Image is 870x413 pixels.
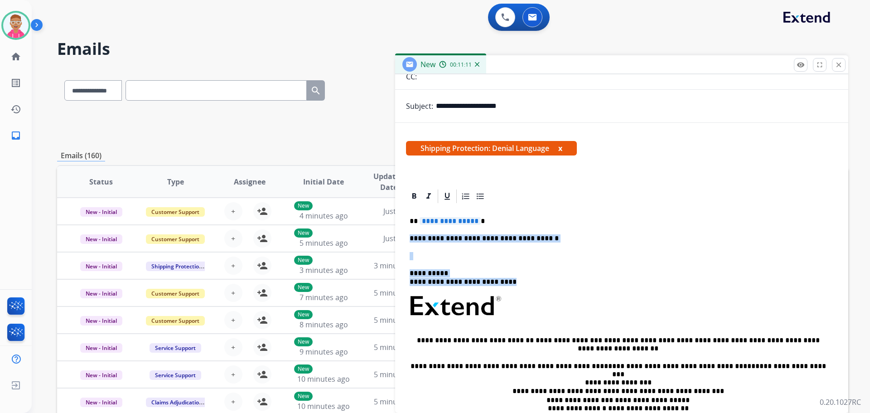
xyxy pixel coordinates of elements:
[150,343,201,353] span: Service Support
[294,310,313,319] p: New
[300,347,348,357] span: 9 minutes ago
[257,396,268,407] mat-icon: person_add
[797,61,805,69] mat-icon: remove_red_eye
[80,398,122,407] span: New - Initial
[310,85,321,96] mat-icon: search
[10,104,21,115] mat-icon: history
[80,289,122,298] span: New - Initial
[300,265,348,275] span: 3 minutes ago
[257,369,268,380] mat-icon: person_add
[440,189,454,203] div: Underline
[224,365,242,384] button: +
[406,101,433,112] p: Subject:
[10,78,21,88] mat-icon: list_alt
[383,206,412,216] span: Just now
[234,176,266,187] span: Assignee
[150,370,201,380] span: Service Support
[231,315,235,326] span: +
[294,256,313,265] p: New
[10,51,21,62] mat-icon: home
[816,61,824,69] mat-icon: fullscreen
[224,393,242,411] button: +
[294,201,313,210] p: New
[558,143,562,154] button: x
[57,150,105,161] p: Emails (160)
[374,315,422,325] span: 5 minutes ago
[224,338,242,356] button: +
[257,342,268,353] mat-icon: person_add
[257,260,268,271] mat-icon: person_add
[80,262,122,271] span: New - Initial
[57,40,848,58] h2: Emails
[80,207,122,217] span: New - Initial
[231,260,235,271] span: +
[374,261,422,271] span: 3 minutes ago
[303,176,344,187] span: Initial Date
[231,342,235,353] span: +
[257,206,268,217] mat-icon: person_add
[231,369,235,380] span: +
[231,206,235,217] span: +
[300,211,348,221] span: 4 minutes ago
[374,369,422,379] span: 5 minutes ago
[297,401,350,411] span: 10 minutes ago
[231,233,235,244] span: +
[10,130,21,141] mat-icon: inbox
[224,284,242,302] button: +
[146,398,208,407] span: Claims Adjudication
[374,342,422,352] span: 5 minutes ago
[146,262,208,271] span: Shipping Protection
[300,320,348,330] span: 8 minutes ago
[459,189,473,203] div: Ordered List
[374,397,422,407] span: 5 minutes ago
[450,61,472,68] span: 00:11:11
[146,289,205,298] span: Customer Support
[89,176,113,187] span: Status
[294,283,313,292] p: New
[3,13,29,38] img: avatar
[406,141,577,155] span: Shipping Protection: Denial Language
[407,189,421,203] div: Bold
[80,370,122,380] span: New - Initial
[297,374,350,384] span: 10 minutes ago
[167,176,184,187] span: Type
[80,343,122,353] span: New - Initial
[420,59,435,69] span: New
[300,292,348,302] span: 7 minutes ago
[224,202,242,220] button: +
[257,233,268,244] mat-icon: person_add
[231,396,235,407] span: +
[368,171,410,193] span: Updated Date
[257,315,268,326] mat-icon: person_add
[383,233,412,243] span: Just now
[294,392,313,401] p: New
[224,257,242,275] button: +
[146,234,205,244] span: Customer Support
[146,316,205,326] span: Customer Support
[374,288,422,298] span: 5 minutes ago
[231,287,235,298] span: +
[146,207,205,217] span: Customer Support
[294,337,313,346] p: New
[224,229,242,248] button: +
[257,287,268,298] mat-icon: person_add
[294,228,313,238] p: New
[80,316,122,326] span: New - Initial
[294,364,313,374] p: New
[474,189,487,203] div: Bullet List
[422,189,435,203] div: Italic
[80,234,122,244] span: New - Initial
[820,397,861,408] p: 0.20.1027RC
[300,238,348,248] span: 5 minutes ago
[835,61,843,69] mat-icon: close
[224,311,242,329] button: +
[406,71,417,82] p: CC:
